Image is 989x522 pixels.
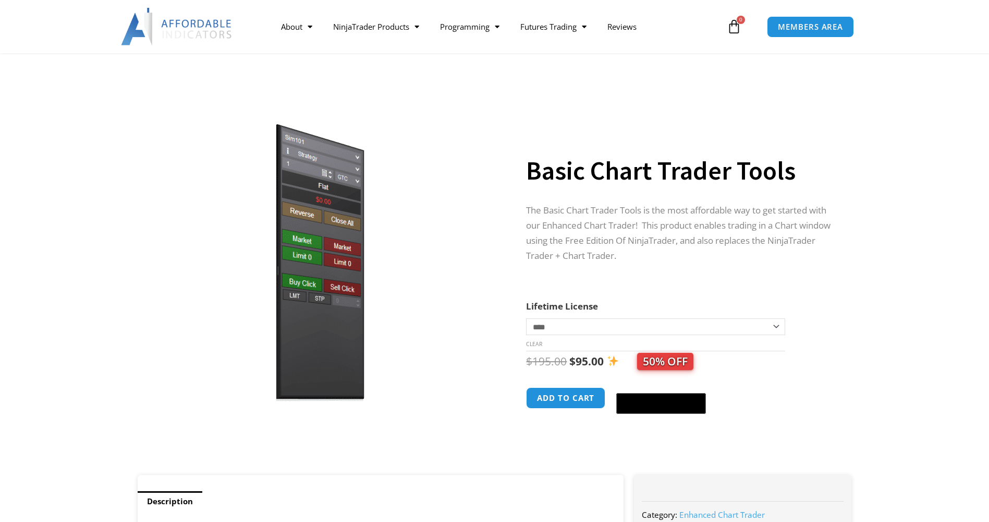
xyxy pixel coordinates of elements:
a: NinjaTrader Products [323,15,430,39]
h1: Basic Chart Trader Tools [526,152,831,189]
a: Reviews [597,15,647,39]
label: Lifetime License [526,300,598,312]
bdi: 195.00 [526,354,567,369]
span: 50% OFF [637,353,693,370]
img: ✨ [607,355,618,366]
a: Clear options [526,340,542,348]
nav: Menu [271,15,724,39]
a: 0 [711,11,757,42]
a: MEMBERS AREA [767,16,854,38]
button: Add to cart [526,387,605,409]
a: Futures Trading [510,15,597,39]
bdi: 95.00 [569,354,604,369]
span: Category: [642,509,677,520]
iframe: Secure express checkout frame [614,386,708,390]
span: $ [569,354,576,369]
a: Description [138,491,202,512]
img: BasicTools [152,118,487,407]
button: Buy with GPay [616,393,706,414]
a: Programming [430,15,510,39]
img: LogoAI | Affordable Indicators – NinjaTrader [121,8,233,45]
a: Enhanced Chart Trader [679,509,765,520]
span: $ [526,354,532,369]
iframe: PayPal Message 1 [526,422,831,432]
span: MEMBERS AREA [778,23,843,31]
span: 0 [737,16,745,24]
a: About [271,15,323,39]
p: The Basic Chart Trader Tools is the most affordable way to get started with our Enhanced Chart Tr... [526,203,831,264]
